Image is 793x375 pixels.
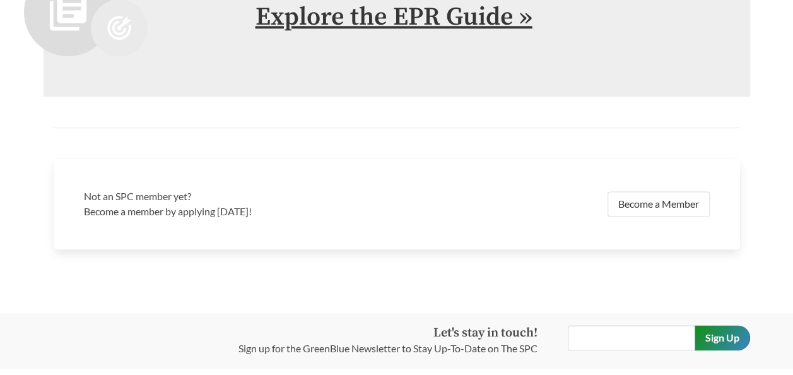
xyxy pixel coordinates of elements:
input: Sign Up [695,325,750,350]
p: Sign up for the GreenBlue Newsletter to Stay Up-To-Date on The SPC [238,341,537,356]
a: Explore the EPR Guide » [256,1,532,33]
h3: Not an SPC member yet? [84,189,389,204]
p: Become a member by applying [DATE]! [84,204,389,219]
a: Become a Member [608,191,710,217]
strong: Let's stay in touch! [433,325,537,341]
